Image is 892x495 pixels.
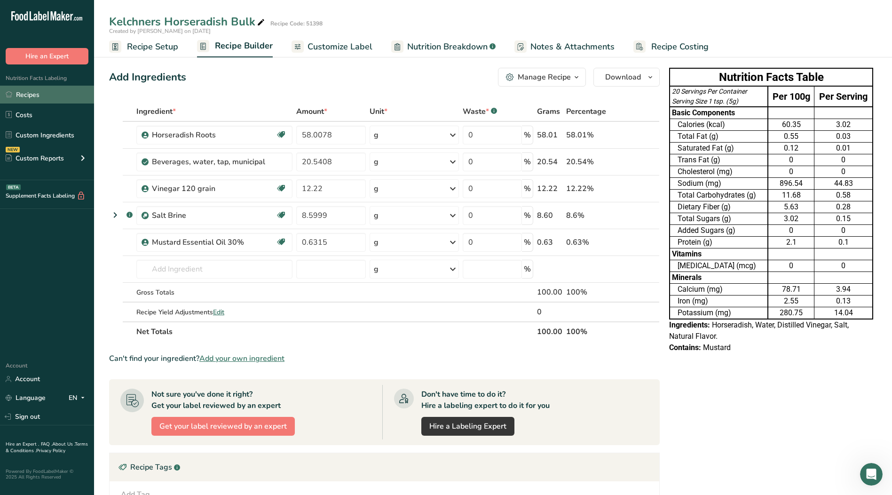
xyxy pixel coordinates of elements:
div: 58.01 [537,129,562,141]
span: Grams [537,106,560,117]
div: 0.28 [816,201,870,213]
td: Potassium (mg) [670,307,768,319]
td: Dietary Fiber (g) [670,201,768,213]
th: 100% [564,321,617,341]
td: Vitamins [670,248,768,260]
div: Beverages, water, tap, municipal [152,156,269,168]
a: Recipe Builder [197,35,273,58]
div: NEW [6,147,20,152]
div: Horseradish Roots [152,129,269,141]
span: Percentage [566,106,606,117]
a: Language [6,390,46,406]
div: 58.01% [566,129,615,141]
div: 2.55 [770,295,812,307]
div: 20.54 [537,156,562,168]
div: Recipe Yield Adjustments [136,307,292,317]
span: Recipe Setup [127,40,178,53]
div: Salt Brine [152,210,269,221]
div: g [374,263,379,275]
div: 896.54 [770,178,812,189]
div: g [374,237,379,248]
td: Total Carbohydrates (g) [670,190,768,201]
a: Recipe Costing [633,36,709,57]
td: Protein (g) [670,237,768,248]
span: Customize Label [308,40,372,53]
div: 0.63 [537,237,562,248]
div: 3.94 [816,284,870,295]
div: Add Ingredients [109,70,186,85]
td: Basic Components [670,107,768,119]
div: 0.1 [816,237,870,248]
div: 280.75 [770,307,812,319]
span: Recipe Builder [215,40,273,52]
div: 100% [566,287,615,298]
div: 12.22 [537,183,562,194]
div: 78.71 [770,284,812,295]
div: 0.01 [816,143,870,154]
div: Mustard Essential Oil 30% [152,237,269,248]
td: Added Sugars (g) [670,225,768,237]
span: Ingredient [136,106,176,117]
a: Notes & Attachments [514,36,615,57]
a: Customize Label [292,36,372,57]
td: Calories (kcal) [670,119,768,131]
div: BETA [6,184,21,190]
div: Gross Totals [136,287,292,297]
th: Net Totals [134,321,535,341]
div: 0 [816,166,870,177]
div: 0.63% [566,237,615,248]
span: Add your own ingredient [199,353,284,364]
div: 0 [816,154,870,166]
div: Kelchners Horseradish Bulk [109,13,267,30]
div: 0.15 [816,213,870,224]
div: g [374,210,379,221]
td: Sodium (mg) [670,178,768,190]
div: 12.22% [566,183,615,194]
div: Can't find your ingredient? [109,353,660,364]
span: Created by [PERSON_NAME] on [DATE] [109,27,211,35]
div: 0.12 [770,143,812,154]
div: 0 [770,260,812,271]
a: Hire an Expert . [6,441,39,447]
iframe: Intercom live chat [860,463,883,486]
div: 0.58 [816,190,870,201]
a: Recipe Setup [109,36,178,57]
div: 0 [816,260,870,271]
img: Sub Recipe [142,212,149,219]
span: Contains: [669,343,701,352]
span: Get your label reviewed by an expert [159,421,287,432]
span: Recipe Costing [651,40,709,53]
div: 14.04 [816,307,870,319]
div: 100.00 [537,287,562,298]
div: 60.35 [770,119,812,130]
td: Trans Fat (g) [670,154,768,166]
div: 5.63 [770,201,812,213]
div: Powered By FoodLabelMaker © 2025 All Rights Reserved [6,469,88,480]
th: 100.00 [535,321,564,341]
div: 11.68 [770,190,812,201]
td: Minerals [670,272,768,284]
div: 0.13 [816,295,870,307]
div: 2.1 [770,237,812,248]
a: FAQ . [41,441,52,447]
td: Calcium (mg) [670,284,768,295]
div: Waste [463,106,497,117]
span: Unit [370,106,387,117]
input: Add Ingredient [136,260,292,279]
td: Saturated Fat (g) [670,143,768,154]
div: 0 [770,166,812,177]
div: Vinegar 120 grain [152,183,269,194]
button: Download [593,68,660,87]
div: Don't have time to do it? Hire a labeling expert to do it for you [421,389,550,411]
div: Recipe Code: 51398 [270,19,323,28]
div: g [374,156,379,168]
a: Nutrition Breakdown [391,36,496,57]
div: 0.55 [770,131,812,142]
div: 44.83 [816,178,870,189]
div: 8.60 [537,210,562,221]
div: Custom Reports [6,153,64,163]
span: Mustard [703,343,731,352]
span: 1 tsp. (5g) [708,97,738,105]
div: 0 [770,154,812,166]
span: Serving Size [672,97,707,105]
